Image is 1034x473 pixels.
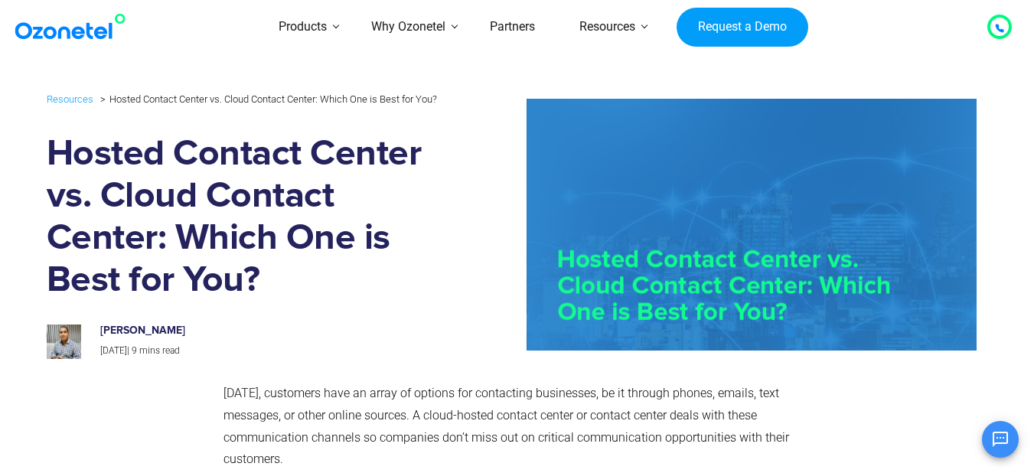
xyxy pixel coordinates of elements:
[100,343,423,360] p: |
[223,383,804,471] p: [DATE], customers have an array of options for contacting businesses, be it through phones, email...
[100,345,127,356] span: [DATE]
[982,421,1019,458] button: Open chat
[132,345,137,356] span: 9
[96,90,437,109] li: Hosted Contact Center vs. Cloud Contact Center: Which One is Best for You?
[47,90,93,108] a: Resources
[47,325,81,359] img: prashanth-kancherla_avatar-200x200.jpeg
[139,345,180,356] span: mins read
[677,8,807,47] a: Request a Demo
[47,133,439,302] h1: Hosted Contact Center vs. Cloud Contact Center: Which One is Best for You?
[100,325,423,338] h6: [PERSON_NAME]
